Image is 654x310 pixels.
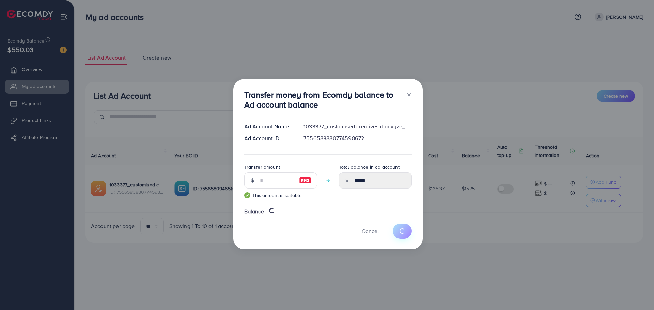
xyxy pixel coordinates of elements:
[244,192,250,198] img: guide
[298,123,417,130] div: 1033377_customised creatives digi vyze_1759404336162
[244,192,317,199] small: This amount is suitable
[239,134,298,142] div: Ad Account ID
[244,164,280,170] label: Transfer amount
[625,279,649,305] iframe: Chat
[299,176,311,184] img: image
[244,90,401,110] h3: Transfer money from Ecomdy balance to Ad account balance
[353,224,387,238] button: Cancel
[339,164,400,170] label: Total balance in ad account
[244,208,266,215] span: Balance:
[362,227,379,235] span: Cancel
[239,123,298,130] div: Ad Account Name
[298,134,417,142] div: 7556583880774598672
